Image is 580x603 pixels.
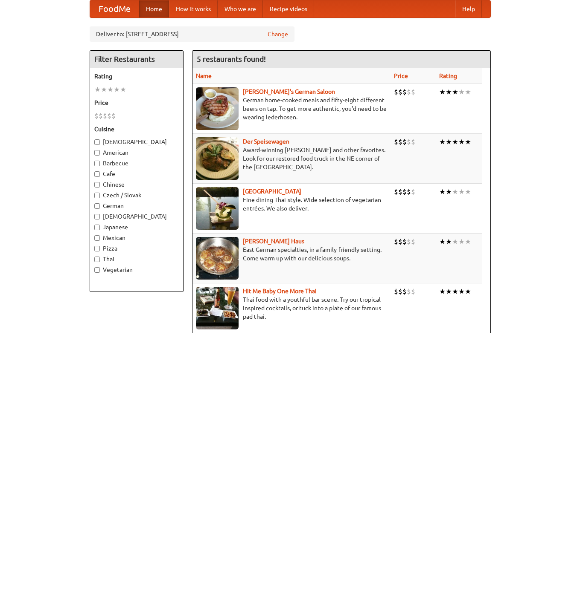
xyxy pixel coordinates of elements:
li: $ [411,87,415,97]
input: Mexican [94,235,100,241]
a: Change [268,30,288,38]
label: American [94,148,179,157]
li: $ [398,137,402,147]
li: $ [394,87,398,97]
li: $ [398,287,402,296]
a: [PERSON_NAME]'s German Saloon [243,88,335,95]
li: $ [394,287,398,296]
li: $ [411,237,415,246]
label: Japanese [94,223,179,231]
li: $ [111,111,116,121]
label: [DEMOGRAPHIC_DATA] [94,138,179,146]
input: Thai [94,257,100,262]
li: ★ [465,137,471,147]
div: Deliver to: [STREET_ADDRESS] [90,26,294,42]
li: $ [398,237,402,246]
li: ★ [114,85,120,94]
a: How it works [169,0,218,17]
h5: Cuisine [94,125,179,133]
li: ★ [465,87,471,97]
li: ★ [439,237,446,246]
input: Czech / Slovak [94,193,100,198]
li: $ [99,111,103,121]
li: $ [107,111,111,121]
li: ★ [439,137,446,147]
a: Der Speisewagen [243,138,289,145]
label: Vegetarian [94,265,179,274]
li: $ [394,187,398,196]
li: ★ [446,187,452,196]
p: German home-cooked meals and fifty-eight different beers on tap. To get more authentic, you'd nee... [196,96,387,121]
label: Mexican [94,234,179,242]
input: Barbecue [94,161,100,166]
li: ★ [452,237,458,246]
li: ★ [120,85,126,94]
a: Hit Me Baby One More Thai [243,288,317,294]
li: ★ [446,287,452,296]
li: ★ [458,287,465,296]
input: German [94,203,100,209]
li: ★ [452,137,458,147]
li: $ [407,287,411,296]
a: Name [196,72,212,79]
b: [GEOGRAPHIC_DATA] [243,188,301,195]
li: ★ [465,287,471,296]
li: $ [411,187,415,196]
img: satay.jpg [196,187,239,230]
label: Cafe [94,170,179,178]
li: $ [94,111,99,121]
li: ★ [446,237,452,246]
a: FoodMe [90,0,139,17]
li: $ [407,237,411,246]
input: [DEMOGRAPHIC_DATA] [94,139,100,145]
li: $ [411,137,415,147]
li: $ [394,137,398,147]
label: German [94,202,179,210]
p: Award-winning [PERSON_NAME] and other favorites. Look for our restored food truck in the NE corne... [196,146,387,171]
li: $ [402,137,407,147]
li: $ [394,237,398,246]
label: Thai [94,255,179,263]
h5: Rating [94,72,179,81]
a: Rating [439,72,457,79]
li: ★ [452,87,458,97]
a: Price [394,72,408,79]
li: ★ [458,237,465,246]
h5: Price [94,98,179,107]
li: ★ [439,187,446,196]
input: American [94,150,100,156]
input: Japanese [94,225,100,230]
li: $ [402,287,407,296]
input: Vegetarian [94,267,100,273]
a: [PERSON_NAME] Haus [243,238,304,245]
img: kohlhaus.jpg [196,237,239,280]
li: $ [411,287,415,296]
li: $ [407,187,411,196]
li: ★ [446,87,452,97]
li: ★ [458,187,465,196]
li: $ [402,187,407,196]
li: $ [103,111,107,121]
p: East German specialties, in a family-friendly setting. Come warm up with our delicious soups. [196,245,387,263]
a: Recipe videos [263,0,314,17]
li: ★ [107,85,114,94]
input: [DEMOGRAPHIC_DATA] [94,214,100,219]
label: Chinese [94,180,179,189]
li: ★ [465,187,471,196]
label: Barbecue [94,159,179,167]
label: Pizza [94,244,179,253]
li: ★ [101,85,107,94]
p: Thai food with a youthful bar scene. Try our tropical inspired cocktails, or tuck into a plate of... [196,295,387,321]
img: esthers.jpg [196,87,239,130]
li: ★ [452,187,458,196]
input: Chinese [94,182,100,188]
li: ★ [458,137,465,147]
li: $ [402,87,407,97]
a: Home [139,0,169,17]
li: ★ [439,287,446,296]
li: $ [407,137,411,147]
h4: Filter Restaurants [90,51,183,68]
input: Cafe [94,171,100,177]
